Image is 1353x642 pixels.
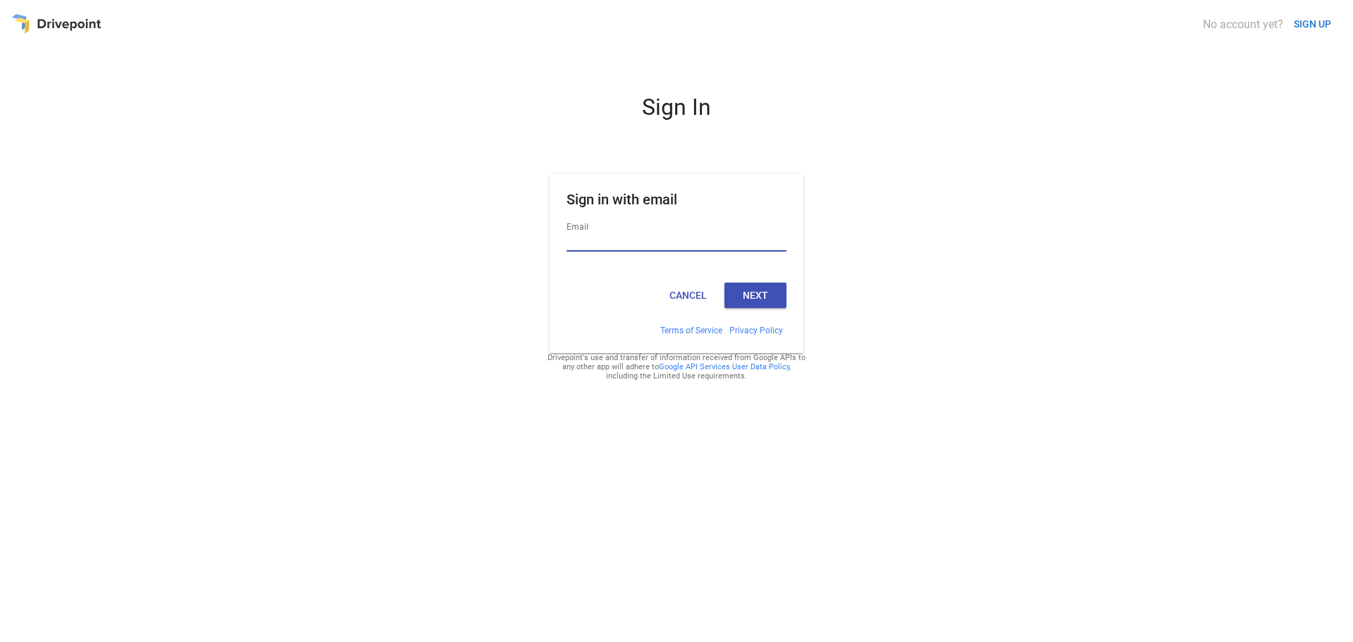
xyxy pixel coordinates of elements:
[1203,18,1283,31] div: No account yet?
[567,191,786,219] h1: Sign in with email
[657,283,719,308] button: Cancel
[507,94,846,132] div: Sign In
[547,353,806,381] div: Drivepoint's use and transfer of information received from Google APIs to any other app will adhe...
[660,326,722,335] a: Terms of Service
[659,362,789,371] a: Google API Services User Data Policy
[1288,11,1337,37] button: SIGN UP
[729,326,783,335] a: Privacy Policy
[724,283,786,308] button: Next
